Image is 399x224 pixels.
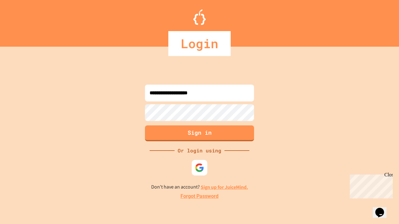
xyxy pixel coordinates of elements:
div: Or login using [175,147,224,154]
div: Login [168,31,231,56]
img: google-icon.svg [195,163,204,172]
a: Sign up for JuiceMind. [201,184,248,190]
button: Sign in [145,125,254,141]
p: Don't have an account? [151,183,248,191]
a: Forgot Password [180,193,219,200]
iframe: chat widget [347,172,393,198]
iframe: chat widget [373,199,393,218]
div: Chat with us now!Close [2,2,43,40]
img: Logo.svg [193,9,206,25]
